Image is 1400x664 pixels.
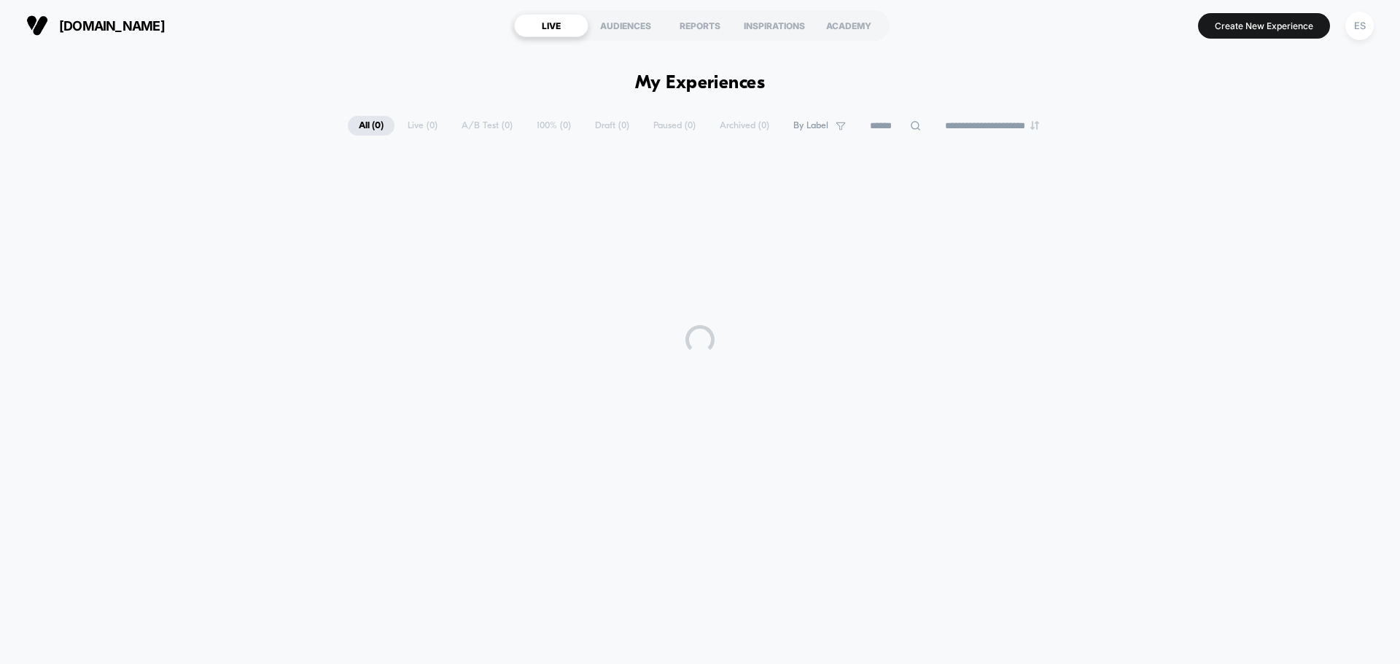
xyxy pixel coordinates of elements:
span: [DOMAIN_NAME] [59,18,165,34]
div: LIVE [514,14,588,37]
img: Visually logo [26,15,48,36]
button: ES [1341,11,1378,41]
div: AUDIENCES [588,14,663,37]
h1: My Experiences [635,73,766,94]
button: Create New Experience [1198,13,1330,39]
div: INSPIRATIONS [737,14,812,37]
div: ACADEMY [812,14,886,37]
div: ES [1345,12,1374,40]
button: [DOMAIN_NAME] [22,14,169,37]
img: end [1030,121,1039,130]
div: REPORTS [663,14,737,37]
span: By Label [793,120,828,131]
span: All ( 0 ) [348,116,394,136]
